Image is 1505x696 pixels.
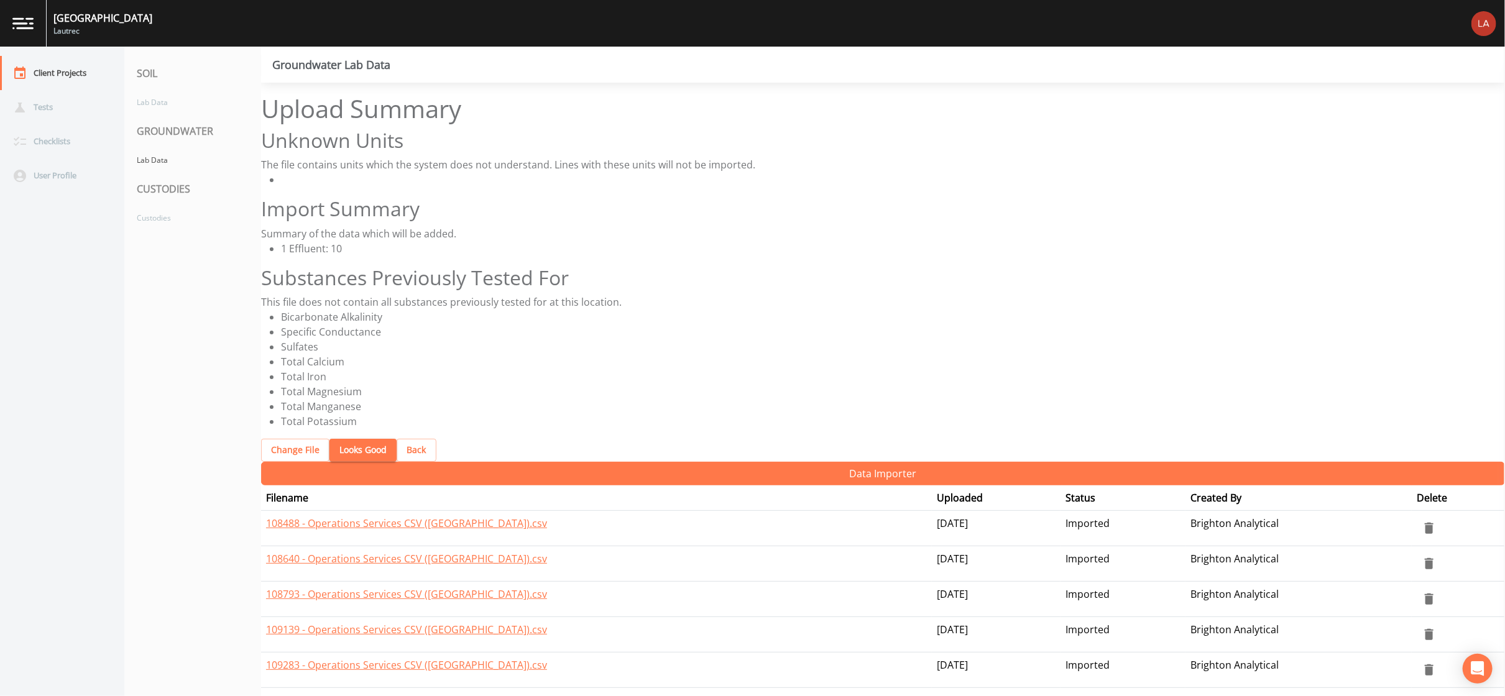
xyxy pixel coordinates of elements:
[1061,485,1185,511] th: Status
[261,94,1505,124] h1: Upload Summary
[266,516,547,530] a: 108488 - Operations Services CSV ([GEOGRAPHIC_DATA]).csv
[932,652,1061,687] td: [DATE]
[1061,581,1185,616] td: Imported
[261,226,1505,241] div: Summary of the data which will be added.
[261,197,1505,221] h2: Import Summary
[1417,551,1442,576] button: delete
[1185,652,1412,687] td: Brighton Analytical
[932,510,1061,546] td: [DATE]
[261,462,1505,485] button: Data Importer
[1471,11,1496,36] img: bd2ccfa184a129701e0c260bc3a09f9b
[281,354,1505,369] li: Total Calcium
[266,658,547,672] a: 109283 - Operations Services CSV ([GEOGRAPHIC_DATA]).csv
[266,587,547,601] a: 108793 - Operations Services CSV ([GEOGRAPHIC_DATA]).csv
[1463,654,1493,684] div: Open Intercom Messenger
[1061,652,1185,687] td: Imported
[1185,510,1412,546] td: Brighton Analytical
[281,309,1505,324] li: Bicarbonate Alkalinity
[932,581,1061,616] td: [DATE]
[1412,485,1505,511] th: Delete
[397,439,436,462] button: Back
[1417,622,1442,647] button: delete
[932,485,1061,511] th: Uploaded
[124,91,249,114] a: Lab Data
[932,546,1061,581] td: [DATE]
[266,623,547,636] a: 109139 - Operations Services CSV ([GEOGRAPHIC_DATA]).csv
[53,25,152,37] div: Lautrec
[281,339,1505,354] li: Sulfates
[261,129,1505,152] h2: Unknown Units
[261,439,329,462] button: Change File
[261,157,1505,172] div: The file contains units which the system does not understand. Lines with these units will not be ...
[1185,581,1412,616] td: Brighton Analytical
[272,60,390,70] div: Groundwater Lab Data
[53,11,152,25] div: [GEOGRAPHIC_DATA]
[281,241,1505,256] li: 1 Effluent: 10
[266,552,547,565] a: 108640 - Operations Services CSV ([GEOGRAPHIC_DATA]).csv
[261,485,932,511] th: Filename
[124,114,261,149] div: GROUNDWATER
[124,206,249,229] a: Custodies
[12,17,34,29] img: logo
[281,384,1505,399] li: Total Magnesium
[1061,546,1185,581] td: Imported
[1061,510,1185,546] td: Imported
[261,295,1505,309] div: This file does not contain all substances previously tested for at this location.
[261,266,1505,290] h2: Substances Previously Tested For
[124,172,261,206] div: CUSTODIES
[1417,516,1442,541] button: delete
[1417,587,1442,611] button: delete
[329,439,397,462] button: Looks Good
[124,56,261,91] div: SOIL
[1185,485,1412,511] th: Created By
[281,414,1505,429] li: Total Potassium
[124,149,249,172] a: Lab Data
[281,399,1505,414] li: Total Manganese
[1185,616,1412,652] td: Brighton Analytical
[932,616,1061,652] td: [DATE]
[281,369,1505,384] li: Total Iron
[1185,546,1412,581] td: Brighton Analytical
[1417,657,1442,682] button: delete
[281,324,1505,339] li: Specific Conductance
[1061,616,1185,652] td: Imported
